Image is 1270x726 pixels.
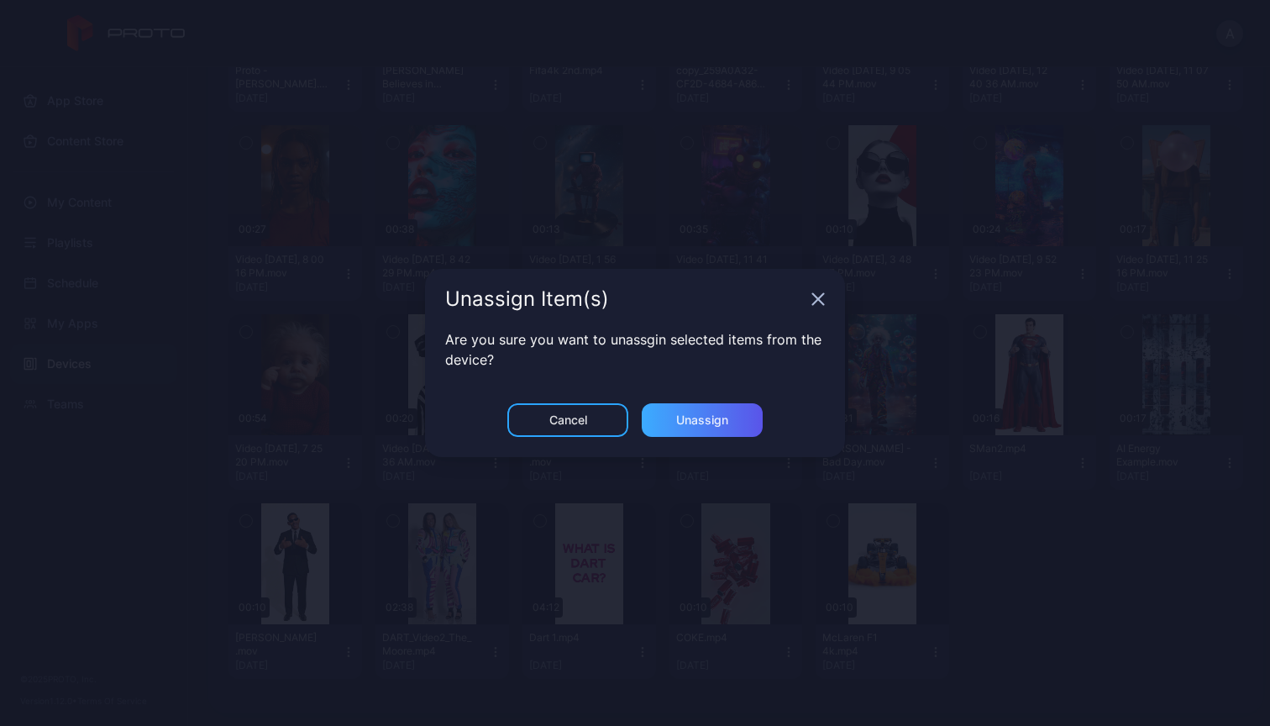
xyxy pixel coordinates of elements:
div: Unassign [676,413,728,427]
button: Cancel [507,403,628,437]
div: Cancel [549,413,587,427]
div: Unassign Item(s) [445,289,805,309]
button: Unassign [642,403,763,437]
p: Are you sure you want to unassgin selected items from the device? [445,329,825,370]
